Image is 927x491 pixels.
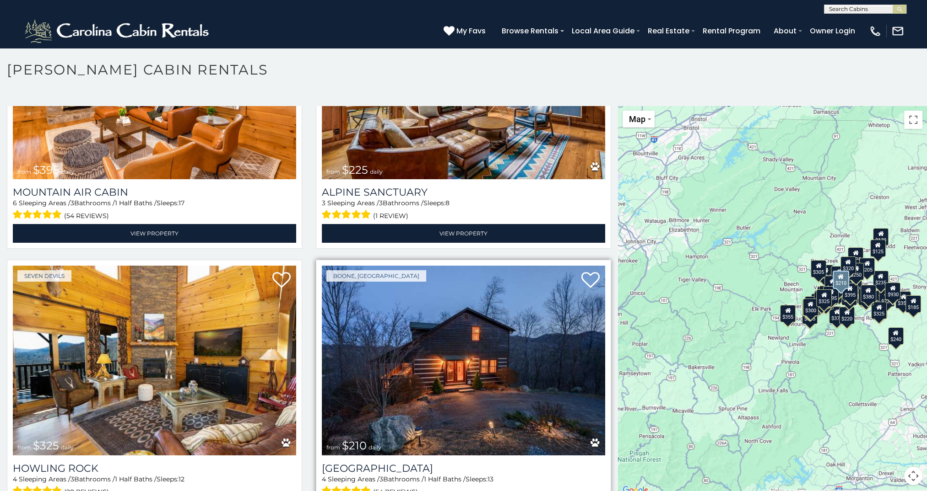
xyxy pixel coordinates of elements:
div: Sleeping Areas / Bathrooms / Sleeps: [13,198,296,222]
div: $695 [858,288,873,305]
span: 3 [379,199,383,207]
div: $325 [871,302,887,319]
span: 1 Half Baths / [424,475,466,483]
div: $170 [873,228,889,245]
a: Add to favorites [272,271,291,290]
span: 4 [322,475,326,483]
span: $225 [342,163,368,176]
a: Willow Valley View from $210 daily [322,266,605,455]
a: Mountain Air Cabin [13,186,296,198]
div: $525 [847,247,863,264]
div: $125 [870,239,885,256]
div: $240 [888,327,903,345]
a: Howling Rock from $325 daily [13,266,296,455]
a: Owner Login [805,23,860,39]
span: from [326,168,340,175]
div: $315 [841,288,857,305]
span: 1 Half Baths / [115,199,157,207]
span: from [17,168,31,175]
div: $305 [810,260,826,277]
div: $305 [805,296,820,314]
a: About [769,23,801,39]
a: Seven Devils [17,270,71,282]
a: My Favs [444,25,488,37]
a: Browse Rentals [497,23,563,39]
span: 3 [379,475,383,483]
a: Alpine Sanctuary [322,186,605,198]
img: White-1-2.png [23,17,213,45]
span: 4 [13,475,17,483]
div: Sleeping Areas / Bathrooms / Sleeps: [322,198,605,222]
button: Toggle fullscreen view [904,111,922,129]
div: $355 [780,305,796,322]
span: daily [61,168,74,175]
div: $205 [814,292,829,309]
img: Willow Valley View [322,266,605,455]
span: 8 [445,199,450,207]
a: Real Estate [643,23,694,39]
a: [GEOGRAPHIC_DATA] [322,462,605,475]
div: $355 [895,291,911,308]
span: 1 Half Baths / [115,475,157,483]
div: $260 [831,282,847,299]
span: My Favs [456,25,486,37]
span: $210 [342,439,367,452]
span: daily [370,168,383,175]
div: $930 [885,282,900,299]
div: $565 [831,266,846,283]
div: $395 [823,286,839,303]
div: $395 [842,283,857,300]
span: 17 [179,199,184,207]
button: Map camera controls [904,467,922,485]
div: $300 [802,298,818,315]
div: $365 [871,302,887,319]
div: $250 [848,263,863,280]
span: 3 [322,199,325,207]
span: (1 review) [373,210,408,222]
div: $350 [872,301,887,319]
a: Rental Program [698,23,765,39]
span: $395 [33,163,60,176]
div: $345 [802,307,818,324]
img: mail-regular-white.png [891,25,904,37]
span: 3 [70,199,74,207]
div: $210 [832,270,849,288]
div: $220 [839,306,855,324]
div: $185 [905,295,921,312]
a: Howling Rock [13,462,296,475]
div: $315 [802,298,818,315]
div: $375 [829,306,845,324]
span: from [17,444,31,451]
span: from [326,444,340,451]
span: 12 [179,475,184,483]
div: $220 [878,289,894,306]
div: $320 [840,256,856,273]
button: Change map style [623,111,655,128]
div: $235 [873,271,888,288]
img: Howling Rock [13,266,296,455]
span: $325 [33,439,59,452]
img: phone-regular-white.png [869,25,882,37]
div: $410 [824,276,840,293]
div: $436 [802,299,818,316]
span: Map [629,114,645,124]
a: View Property [13,224,296,243]
a: View Property [322,224,605,243]
span: daily [61,444,74,451]
span: 3 [70,475,74,483]
span: daily [369,444,381,451]
div: $380 [860,284,876,302]
div: $325 [816,289,831,306]
a: Boone, [GEOGRAPHIC_DATA] [326,270,426,282]
span: (54 reviews) [64,210,109,222]
span: 6 [13,199,17,207]
a: Local Area Guide [567,23,639,39]
h3: Willow Valley View [322,462,605,475]
a: Add to favorites [581,271,600,290]
span: 13 [488,475,493,483]
div: $205 [859,258,875,275]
